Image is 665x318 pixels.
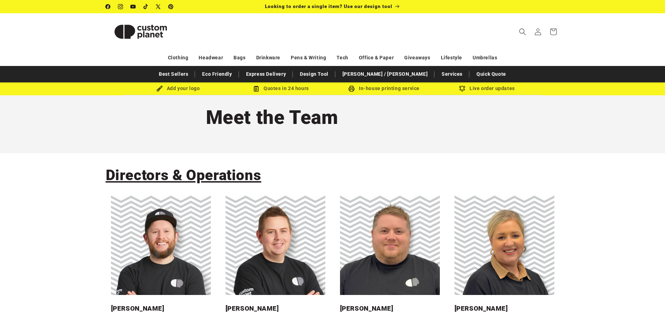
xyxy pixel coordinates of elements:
[441,52,462,64] a: Lifestyle
[256,52,280,64] a: Drinkware
[199,68,235,80] a: Eco Friendly
[515,24,530,39] summary: Search
[230,84,333,93] div: Quotes in 24 hours
[226,304,325,313] h3: [PERSON_NAME]
[340,304,440,313] h3: [PERSON_NAME]
[339,68,431,80] a: [PERSON_NAME] / [PERSON_NAME]
[459,86,465,92] img: Order updates
[111,304,211,313] h3: [PERSON_NAME]
[156,86,163,92] img: Brush Icon
[359,52,394,64] a: Office & Paper
[291,52,326,64] a: Pens & Writing
[155,68,192,80] a: Best Sellers
[106,167,261,184] span: Directors & Operations
[253,86,259,92] img: Order Updates Icon
[106,16,176,47] img: Custom Planet
[333,84,436,93] div: In-house printing service
[337,52,348,64] a: Tech
[234,52,245,64] a: Bags
[404,52,430,64] a: Giveaways
[265,3,392,9] span: Looking to order a single item? Use our design tool
[206,105,459,130] h1: Meet the Team
[348,86,355,92] img: In-house printing
[296,68,332,80] a: Design Tool
[473,52,497,64] a: Umbrellas
[436,84,539,93] div: Live order updates
[438,68,466,80] a: Services
[103,13,178,50] a: Custom Planet
[473,68,510,80] a: Quick Quote
[243,68,290,80] a: Express Delivery
[127,84,230,93] div: Add your logo
[199,52,223,64] a: Headwear
[455,304,554,313] h3: [PERSON_NAME]
[168,52,189,64] a: Clothing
